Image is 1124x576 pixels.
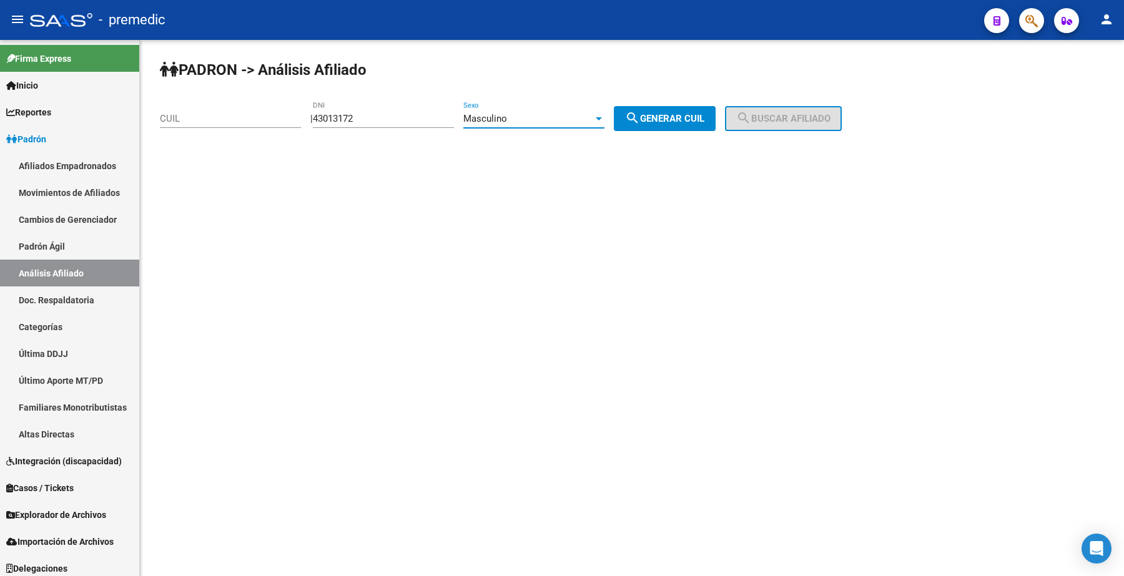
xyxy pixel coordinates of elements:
[463,113,507,124] span: Masculino
[736,110,751,125] mat-icon: search
[10,12,25,27] mat-icon: menu
[625,110,640,125] mat-icon: search
[6,481,74,495] span: Casos / Tickets
[6,132,46,146] span: Padrón
[6,52,71,66] span: Firma Express
[736,113,831,124] span: Buscar afiliado
[6,508,106,522] span: Explorador de Archivos
[99,6,165,34] span: - premedic
[6,79,38,92] span: Inicio
[614,106,716,131] button: Generar CUIL
[6,562,67,575] span: Delegaciones
[160,61,367,79] strong: PADRON -> Análisis Afiliado
[6,535,114,549] span: Importación de Archivos
[625,113,704,124] span: Generar CUIL
[6,105,51,119] span: Reportes
[1099,12,1114,27] mat-icon: person
[310,113,725,124] div: |
[6,454,122,468] span: Integración (discapacidad)
[725,106,842,131] button: Buscar afiliado
[1082,534,1112,564] div: Open Intercom Messenger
